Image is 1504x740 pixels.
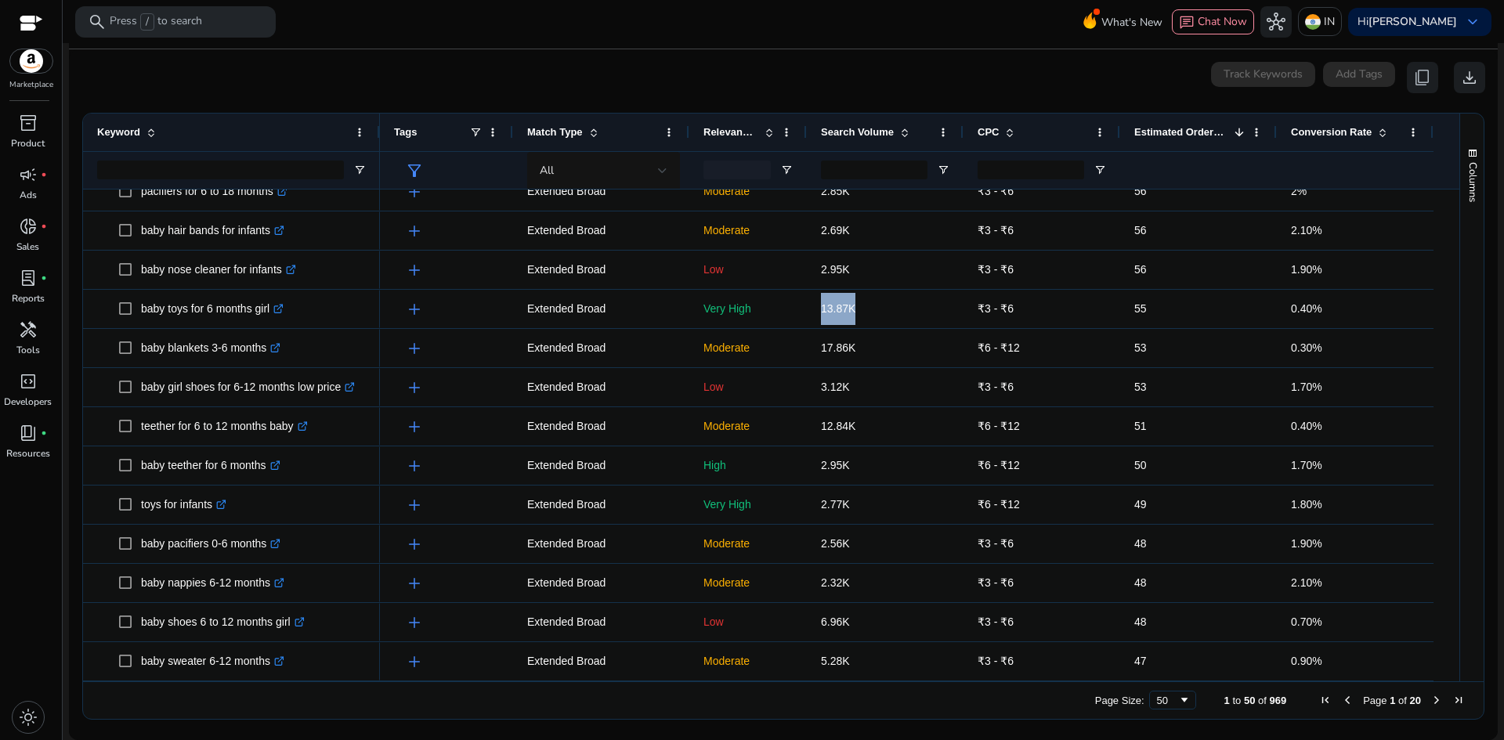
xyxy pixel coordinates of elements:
[978,224,1014,236] span: ₹3 - ₹6
[1291,655,1322,667] span: 0.90%
[821,498,850,511] span: 2.77K
[703,645,793,677] p: Moderate
[1291,459,1322,471] span: 1.70%
[141,528,280,560] p: baby pacifiers 0-6 months
[4,395,52,409] p: Developers
[97,126,140,138] span: Keyword
[703,449,793,482] p: High
[1134,185,1147,197] span: 56
[703,254,793,286] p: Low
[1134,420,1147,432] span: 51
[405,300,424,319] span: add
[1095,695,1144,706] div: Page Size:
[1134,615,1147,628] span: 48
[821,161,927,179] input: Search Volume Filter Input
[1198,14,1247,29] span: Chat Now
[527,126,583,138] span: Match Type
[821,185,850,197] span: 2.85K
[141,489,226,521] p: toys for infants
[141,567,284,599] p: baby nappies 6-12 months
[978,420,1020,432] span: ₹6 - ₹12
[141,254,296,286] p: baby nose cleaner for infants
[527,528,675,560] p: Extended Broad
[978,263,1014,276] span: ₹3 - ₹6
[141,606,305,638] p: baby shoes 6 to 12 months girl
[19,372,38,391] span: code_blocks
[703,489,793,521] p: Very High
[1324,8,1335,35] p: IN
[1291,185,1307,197] span: 2%
[527,293,675,325] p: Extended Broad
[821,420,855,432] span: 12.84K
[405,222,424,240] span: add
[41,223,47,229] span: fiber_manual_record
[19,165,38,184] span: campaign
[1134,655,1147,667] span: 47
[1358,16,1457,27] p: Hi
[41,430,47,436] span: fiber_manual_record
[978,185,1014,197] span: ₹3 - ₹6
[1134,381,1147,393] span: 53
[703,410,793,442] p: Moderate
[141,215,284,247] p: baby hair bands for infants
[978,161,1084,179] input: CPC Filter Input
[978,498,1020,511] span: ₹6 - ₹12
[978,381,1014,393] span: ₹3 - ₹6
[527,645,675,677] p: Extended Broad
[978,655,1014,667] span: ₹3 - ₹6
[780,164,793,176] button: Open Filter Menu
[1390,695,1395,706] span: 1
[703,126,758,138] span: Relevance Score
[405,161,424,180] span: filter_alt
[11,136,45,150] p: Product
[527,175,675,208] p: Extended Broad
[20,188,37,202] p: Ads
[1291,381,1322,393] span: 1.70%
[937,164,949,176] button: Open Filter Menu
[1134,224,1147,236] span: 56
[1368,14,1457,29] b: [PERSON_NAME]
[88,13,107,31] span: search
[821,224,850,236] span: 2.69K
[1291,126,1372,138] span: Conversion Rate
[1134,537,1147,550] span: 48
[703,528,793,560] p: Moderate
[821,381,850,393] span: 3.12K
[141,371,355,403] p: baby girl shoes for 6-12 months low price
[141,332,280,364] p: baby blankets 3-6 months
[1270,695,1287,706] span: 969
[19,320,38,339] span: handyman
[140,13,154,31] span: /
[405,339,424,358] span: add
[978,126,999,138] span: CPC
[1305,14,1321,30] img: in.svg
[1134,302,1147,315] span: 55
[1319,694,1332,706] div: First Page
[405,261,424,280] span: add
[405,535,424,554] span: add
[978,576,1014,589] span: ₹3 - ₹6
[1134,341,1147,354] span: 53
[703,567,793,599] p: Moderate
[527,567,675,599] p: Extended Broad
[1341,694,1354,706] div: Previous Page
[19,217,38,236] span: donut_small
[821,576,850,589] span: 2.32K
[353,164,366,176] button: Open Filter Menu
[821,537,850,550] span: 2.56K
[821,341,855,354] span: 17.86K
[1291,498,1322,511] span: 1.80%
[405,652,424,671] span: add
[19,708,38,727] span: light_mode
[1134,126,1228,138] span: Estimated Orders/Month
[527,489,675,521] p: Extended Broad
[110,13,202,31] p: Press to search
[1149,691,1196,709] div: Page Size
[821,655,850,667] span: 5.28K
[10,49,52,73] img: amazon.svg
[527,410,675,442] p: Extended Broad
[821,302,855,315] span: 13.87K
[1398,695,1407,706] span: of
[703,371,793,403] p: Low
[1291,341,1322,354] span: 0.30%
